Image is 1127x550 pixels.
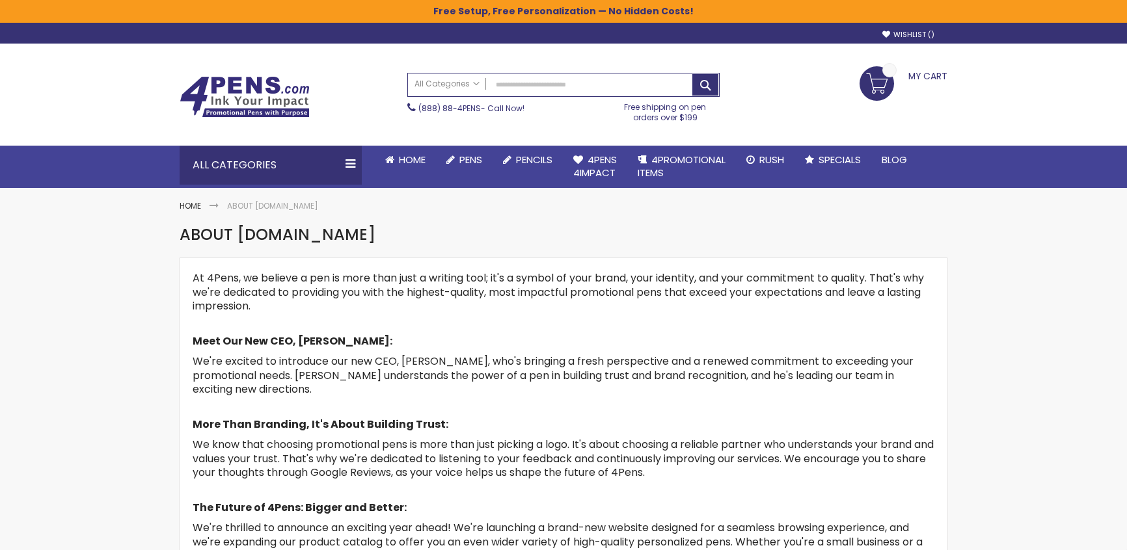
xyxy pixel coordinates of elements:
[627,146,736,188] a: 4PROMOTIONALITEMS
[871,146,917,174] a: Blog
[180,146,362,185] div: All Categories
[882,153,907,166] span: Blog
[180,200,201,211] a: Home
[193,437,934,480] span: We know that choosing promotional pens is more than just picking a logo. It's about choosing a re...
[459,153,482,166] span: Pens
[193,334,392,348] strong: Meet Our New CEO, [PERSON_NAME]:
[408,73,486,95] a: All Categories
[193,417,448,432] strong: More Than Branding, It's About Building Trust:
[375,146,436,174] a: Home
[418,103,481,114] a: (888) 88-4PENS
[882,30,934,40] a: Wishlist
[414,79,480,89] span: All Categories
[193,270,924,313] span: At 4Pens, we believe a pen is more than just a writing tool; it's a symbol of your brand, your id...
[418,103,524,114] span: - Call Now!
[819,153,861,166] span: Specials
[573,153,617,179] span: 4Pens 4impact
[227,200,318,211] strong: About [DOMAIN_NAME]
[493,146,563,174] a: Pencils
[736,146,794,174] a: Rush
[759,153,784,166] span: Rush
[180,224,375,245] span: About [DOMAIN_NAME]
[638,153,726,179] span: 4PROMOTIONAL ITEMS
[516,153,552,166] span: Pencils
[436,146,493,174] a: Pens
[399,153,426,166] span: Home
[794,146,871,174] a: Specials
[193,354,914,397] span: We're excited to introduce our new CEO, [PERSON_NAME], who's bringing a fresh perspective and a r...
[193,500,407,515] strong: The Future of 4Pens: Bigger and Better:
[180,76,310,118] img: 4Pens Custom Pens and Promotional Products
[611,97,720,123] div: Free shipping on pen orders over $199
[563,146,627,188] a: 4Pens4impact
